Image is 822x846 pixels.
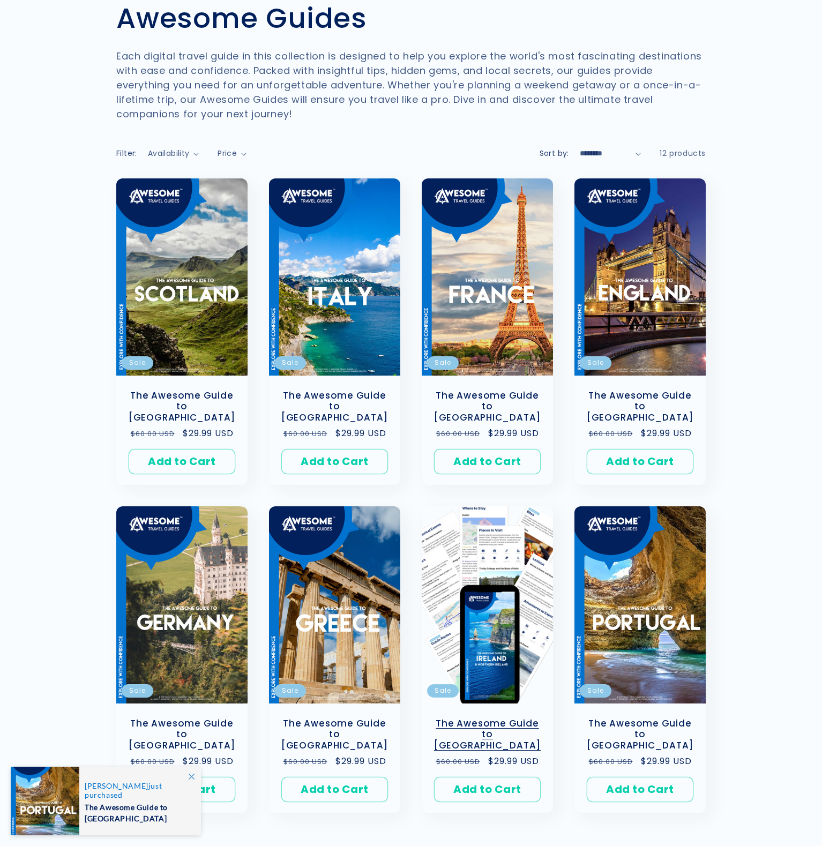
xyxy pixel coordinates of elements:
span: just purchased [85,781,190,799]
button: Add to Cart [434,777,541,802]
summary: Availability (0 selected) [148,148,199,159]
a: The Awesome Guide to [GEOGRAPHIC_DATA] [127,718,237,751]
a: The Awesome Guide to [GEOGRAPHIC_DATA] [280,718,390,751]
span: [PERSON_NAME] [85,781,148,790]
button: Add to Cart [587,449,693,474]
a: The Awesome Guide to [GEOGRAPHIC_DATA] [585,390,695,423]
button: Add to Cart [434,449,541,474]
a: The Awesome Guide to [GEOGRAPHIC_DATA] [432,718,542,751]
h1: Awesome Guides [116,1,706,35]
span: The Awesome Guide to [GEOGRAPHIC_DATA] [85,799,190,824]
label: Sort by: [540,148,569,159]
span: Availability [148,148,190,159]
span: Price [218,148,237,159]
a: The Awesome Guide to [GEOGRAPHIC_DATA] [585,718,695,751]
button: Add to Cart [281,449,388,474]
a: The Awesome Guide to [GEOGRAPHIC_DATA] [432,390,542,423]
button: Add to Cart [129,449,235,474]
button: Add to Cart [281,777,388,802]
p: Each digital travel guide in this collection is designed to help you explore the world's most fas... [116,49,706,121]
a: The Awesome Guide to [GEOGRAPHIC_DATA] [127,390,237,423]
span: 12 products [660,148,706,159]
button: Add to Cart [587,777,693,802]
a: The Awesome Guide to [GEOGRAPHIC_DATA] [280,390,390,423]
summary: Price [218,148,246,159]
h2: Filter: [116,148,137,159]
